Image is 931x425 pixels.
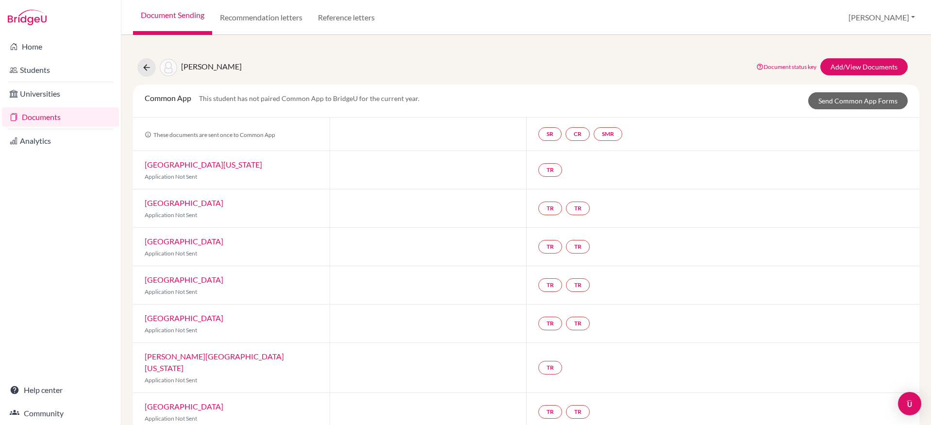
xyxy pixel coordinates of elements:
[145,352,284,373] a: [PERSON_NAME][GEOGRAPHIC_DATA][US_STATE]
[145,376,197,384] span: Application Not Sent
[2,84,119,103] a: Universities
[566,240,590,254] a: TR
[566,405,590,419] a: TR
[898,392,921,415] div: Open Intercom Messenger
[808,92,908,109] a: Send Common App Forms
[538,127,562,141] a: SR
[566,317,590,330] a: TR
[538,278,562,292] a: TR
[8,10,47,25] img: Bridge-U
[145,211,197,219] span: Application Not Sent
[145,402,223,411] a: [GEOGRAPHIC_DATA]
[145,275,223,284] a: [GEOGRAPHIC_DATA]
[2,37,119,56] a: Home
[2,380,119,400] a: Help center
[145,313,223,323] a: [GEOGRAPHIC_DATA]
[145,250,197,257] span: Application Not Sent
[820,58,908,75] a: Add/View Documents
[2,404,119,423] a: Community
[594,127,622,141] a: SMR
[844,8,919,27] button: [PERSON_NAME]
[145,160,262,169] a: [GEOGRAPHIC_DATA][US_STATE]
[145,93,191,102] span: Common App
[2,131,119,151] a: Analytics
[145,288,197,295] span: Application Not Sent
[2,60,119,80] a: Students
[566,278,590,292] a: TR
[145,237,223,246] a: [GEOGRAPHIC_DATA]
[538,317,562,330] a: TR
[565,127,590,141] a: CR
[145,131,275,138] span: These documents are sent once to Common App
[756,63,816,70] a: Document status key
[2,107,119,127] a: Documents
[538,163,562,177] a: TR
[145,326,197,334] span: Application Not Sent
[538,361,562,374] a: TR
[566,202,590,215] a: TR
[538,240,562,254] a: TR
[538,202,562,215] a: TR
[145,198,223,207] a: [GEOGRAPHIC_DATA]
[181,62,242,71] span: [PERSON_NAME]
[199,94,419,102] span: This student has not paired Common App to BridgeU for the current year.
[145,415,197,422] span: Application Not Sent
[145,173,197,180] span: Application Not Sent
[538,405,562,419] a: TR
